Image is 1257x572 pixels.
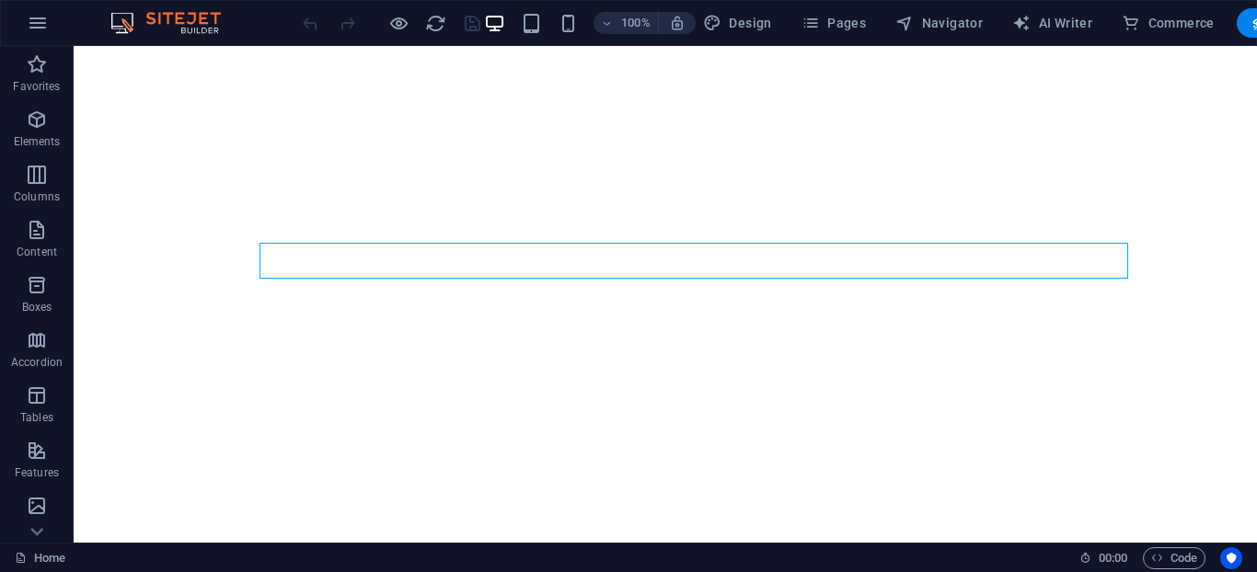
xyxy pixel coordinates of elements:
span: 00 00 [1099,547,1127,569]
p: Features [15,465,59,480]
button: Navigator [888,8,990,38]
span: AI Writer [1012,14,1092,32]
span: : [1112,551,1114,565]
p: Tables [20,410,53,425]
span: Design [703,14,772,32]
button: AI Writer [1005,8,1100,38]
button: Pages [794,8,873,38]
div: Design (Ctrl+Alt+Y) [696,8,779,38]
span: Navigator [895,14,983,32]
p: Favorites [13,79,60,94]
span: Code [1151,547,1197,569]
h6: Session time [1079,547,1128,569]
img: Editor Logo [106,12,244,34]
a: Click to cancel selection. Double-click to open Pages [15,547,65,569]
button: 100% [594,12,659,34]
button: Code [1143,547,1205,569]
p: Boxes [22,300,52,315]
span: Commerce [1122,14,1215,32]
p: Content [17,245,57,259]
button: Click here to leave preview mode and continue editing [387,12,409,34]
p: Accordion [11,355,63,370]
button: Usercentrics [1220,547,1242,569]
button: Design [696,8,779,38]
p: Elements [14,134,61,149]
span: Pages [801,14,866,32]
i: On resize automatically adjust zoom level to fit chosen device. [669,15,686,31]
h6: 100% [621,12,651,34]
i: Reload page [425,13,446,34]
button: reload [424,12,446,34]
button: Commerce [1114,8,1222,38]
p: Columns [14,189,60,204]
